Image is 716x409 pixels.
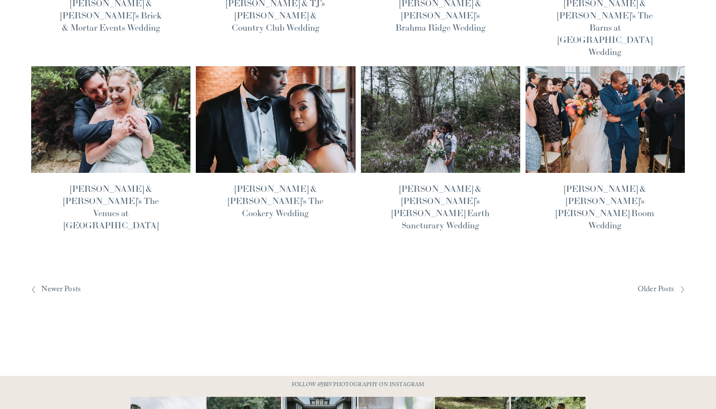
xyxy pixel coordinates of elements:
[195,65,356,173] img: Bianca &amp; Lonzell's The Cookery Wedding
[31,282,358,297] a: Newer Posts
[392,183,490,231] a: [PERSON_NAME] & [PERSON_NAME]’s [PERSON_NAME] Earth Sancturary Wedding
[358,282,685,297] a: Older Posts
[31,65,191,173] img: Calli &amp; Brandon's The Venues at Langtree Wedding
[638,282,675,297] span: Older Posts
[63,183,159,231] a: [PERSON_NAME] & [PERSON_NAME]'s The Venues at [GEOGRAPHIC_DATA]
[273,380,443,391] p: FOLLOW @JBIVPHOTOGRAPHY ON INSTAGRAM
[556,183,654,231] a: [PERSON_NAME] & [PERSON_NAME]'s [PERSON_NAME] Room Wedding
[525,65,685,173] img: Katie &amp; Fernando's Cannon Room Wedding
[41,282,81,297] span: Newer Posts
[360,65,521,173] img: Miranda &amp; Jeremy’s Timberlake Earth Sancturary Wedding
[228,183,323,219] a: [PERSON_NAME] & [PERSON_NAME]'s The Cookery Wedding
